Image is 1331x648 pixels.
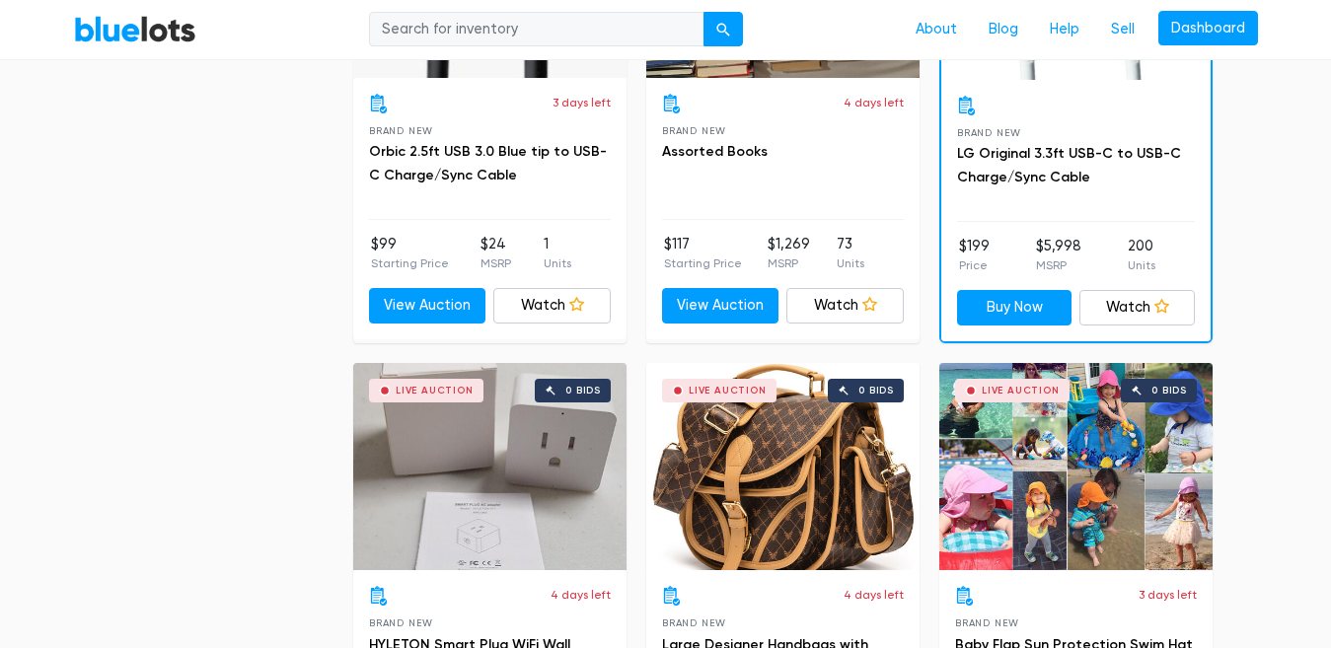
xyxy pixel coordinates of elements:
[844,586,904,604] p: 4 days left
[481,234,511,273] li: $24
[768,254,810,272] p: MSRP
[493,288,611,324] a: Watch
[662,143,768,160] a: Assorted Books
[371,254,449,272] p: Starting Price
[371,234,449,273] li: $99
[844,94,904,111] p: 4 days left
[982,386,1060,396] div: Live Auction
[553,94,611,111] p: 3 days left
[1095,11,1150,48] a: Sell
[396,386,474,396] div: Live Auction
[664,254,742,272] p: Starting Price
[565,386,601,396] div: 0 bids
[858,386,894,396] div: 0 bids
[957,145,1181,185] a: LG Original 3.3ft USB-C to USB-C Charge/Sync Cable
[939,363,1213,570] a: Live Auction 0 bids
[74,15,196,43] a: BlueLots
[955,617,1019,628] span: Brand New
[973,11,1034,48] a: Blog
[1036,256,1081,274] p: MSRP
[369,12,704,47] input: Search for inventory
[369,125,433,136] span: Brand New
[957,127,1021,138] span: Brand New
[369,143,607,183] a: Orbic 2.5ft USB 3.0 Blue tip to USB-C Charge/Sync Cable
[551,586,611,604] p: 4 days left
[959,236,990,275] li: $199
[1036,236,1081,275] li: $5,998
[1034,11,1095,48] a: Help
[837,234,864,273] li: 73
[1158,11,1258,46] a: Dashboard
[1079,290,1195,325] a: Watch
[353,363,627,570] a: Live Auction 0 bids
[662,125,726,136] span: Brand New
[646,363,920,570] a: Live Auction 0 bids
[544,234,571,273] li: 1
[689,386,767,396] div: Live Auction
[957,290,1072,325] a: Buy Now
[959,256,990,274] p: Price
[369,617,433,628] span: Brand New
[1128,236,1155,275] li: 200
[786,288,904,324] a: Watch
[768,234,810,273] li: $1,269
[900,11,973,48] a: About
[1139,586,1197,604] p: 3 days left
[662,617,726,628] span: Brand New
[662,288,779,324] a: View Auction
[481,254,511,272] p: MSRP
[1128,256,1155,274] p: Units
[369,288,486,324] a: View Auction
[664,234,742,273] li: $117
[1151,386,1187,396] div: 0 bids
[544,254,571,272] p: Units
[837,254,864,272] p: Units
